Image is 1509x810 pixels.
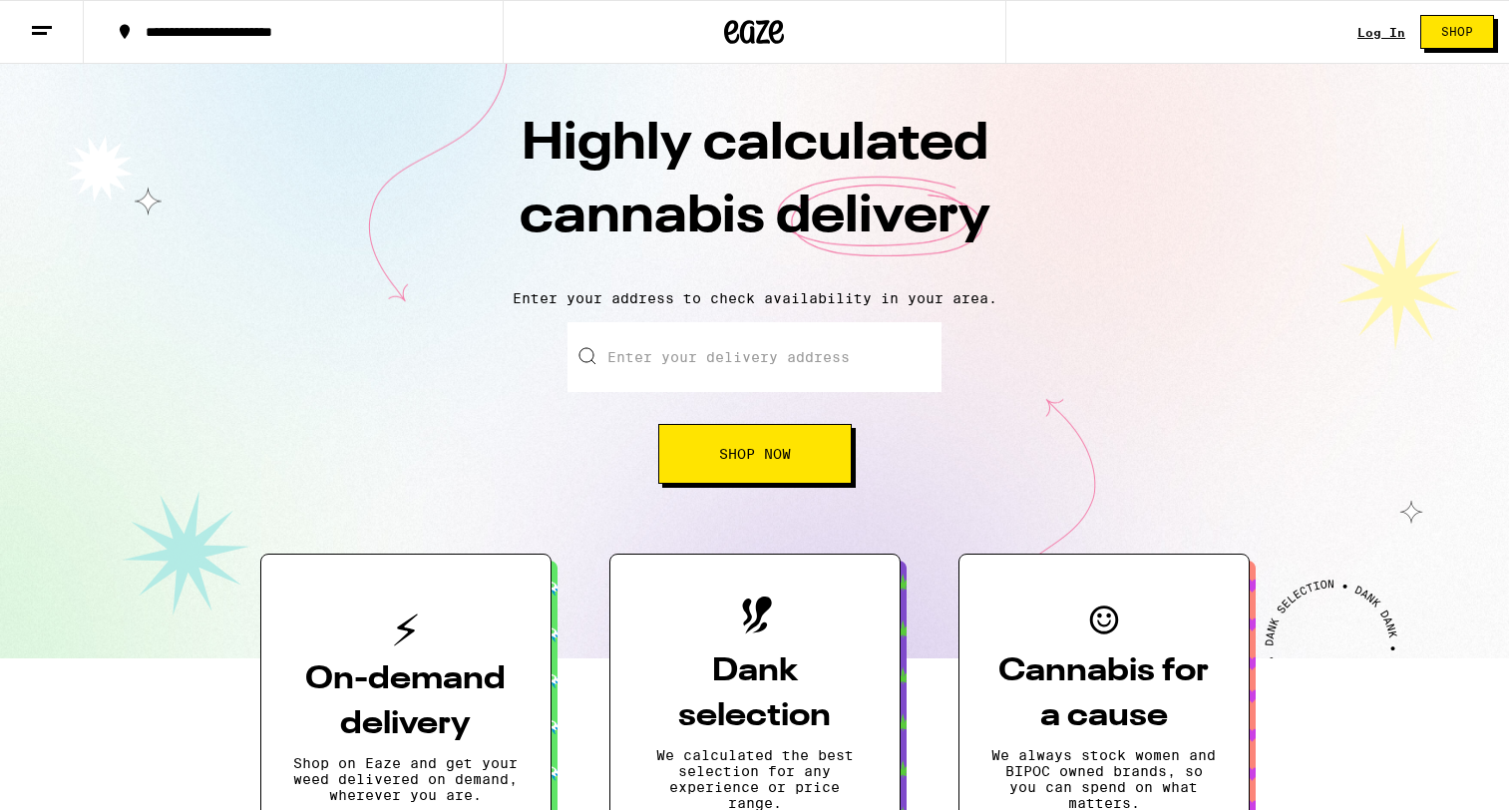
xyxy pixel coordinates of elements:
p: Shop on Eaze and get your weed delivered on demand, wherever you are. [293,755,519,803]
a: Shop [1405,15,1509,49]
h3: On-demand delivery [293,657,519,747]
button: Shop Now [658,424,852,484]
h3: Dank selection [642,649,868,739]
h3: Cannabis for a cause [991,649,1217,739]
button: Shop [1420,15,1494,49]
h1: Highly calculated cannabis delivery [406,109,1104,274]
span: Shop Now [719,447,791,461]
input: Enter your delivery address [567,322,942,392]
p: Enter your address to check availability in your area. [20,290,1489,306]
a: Log In [1357,26,1405,39]
span: Shop [1441,26,1473,38]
